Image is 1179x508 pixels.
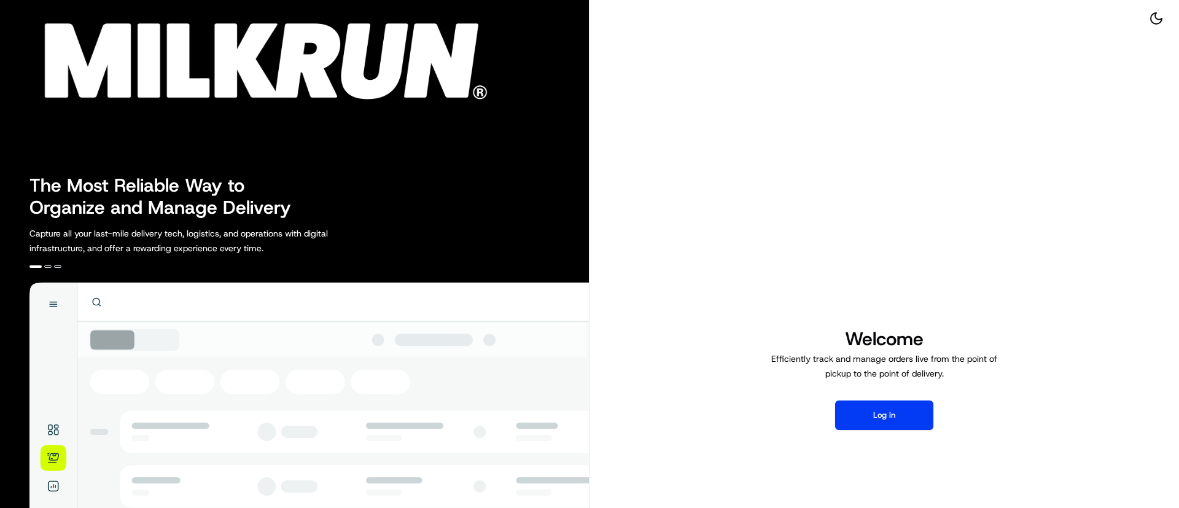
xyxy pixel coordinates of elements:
h1: Welcome [766,327,1002,351]
p: Capture all your last-mile delivery tech, logistics, and operations with digital infrastructure, ... [29,226,383,256]
img: Company Logo [7,7,501,106]
h2: The Most Reliable Way to Organize and Manage Delivery [29,174,305,219]
p: Efficiently track and manage orders live from the point of pickup to the point of delivery. [766,351,1002,381]
button: Log in [835,401,933,430]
